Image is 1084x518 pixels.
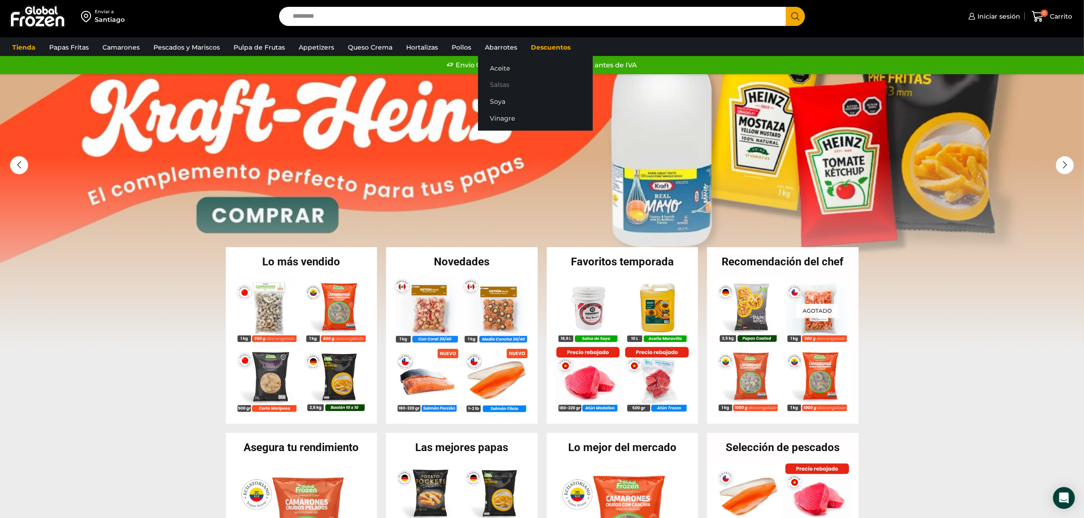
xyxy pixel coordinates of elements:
h2: Lo más vendido [226,256,377,267]
div: Santiago [95,15,125,24]
div: Next slide [1056,156,1074,174]
a: Papas Fritas [45,39,93,56]
img: address-field-icon.svg [81,9,95,24]
a: Appetizers [294,39,339,56]
a: Hortalizas [402,39,443,56]
button: Search button [786,7,805,26]
h2: Recomendación del chef [707,256,859,267]
span: Carrito [1048,12,1073,21]
h2: Lo mejor del mercado [547,442,698,453]
h2: Selección de pescados [707,442,859,453]
a: Abarrotes [480,39,522,56]
a: Iniciar sesión [966,7,1020,25]
h2: Favoritos temporada [547,256,698,267]
div: Enviar a [95,9,125,15]
a: Vinagre [478,110,593,127]
a: Aceite [478,60,593,76]
a: Soya [478,93,593,110]
a: Pescados y Mariscos [149,39,224,56]
a: Camarones [98,39,144,56]
div: Previous slide [10,156,28,174]
a: Descuentos [526,39,575,56]
a: Queso Crema [343,39,397,56]
a: Pulpa de Frutas [229,39,290,56]
p: Agotado [796,304,838,318]
a: Pollos [447,39,476,56]
span: Iniciar sesión [975,12,1020,21]
span: 0 [1041,10,1048,17]
a: 0 Carrito [1029,6,1075,27]
h2: Las mejores papas [386,442,538,453]
h2: Asegura tu rendimiento [226,442,377,453]
h2: Novedades [386,256,538,267]
div: Open Intercom Messenger [1053,487,1075,509]
a: Tienda [8,39,40,56]
a: Salsas [478,76,593,93]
